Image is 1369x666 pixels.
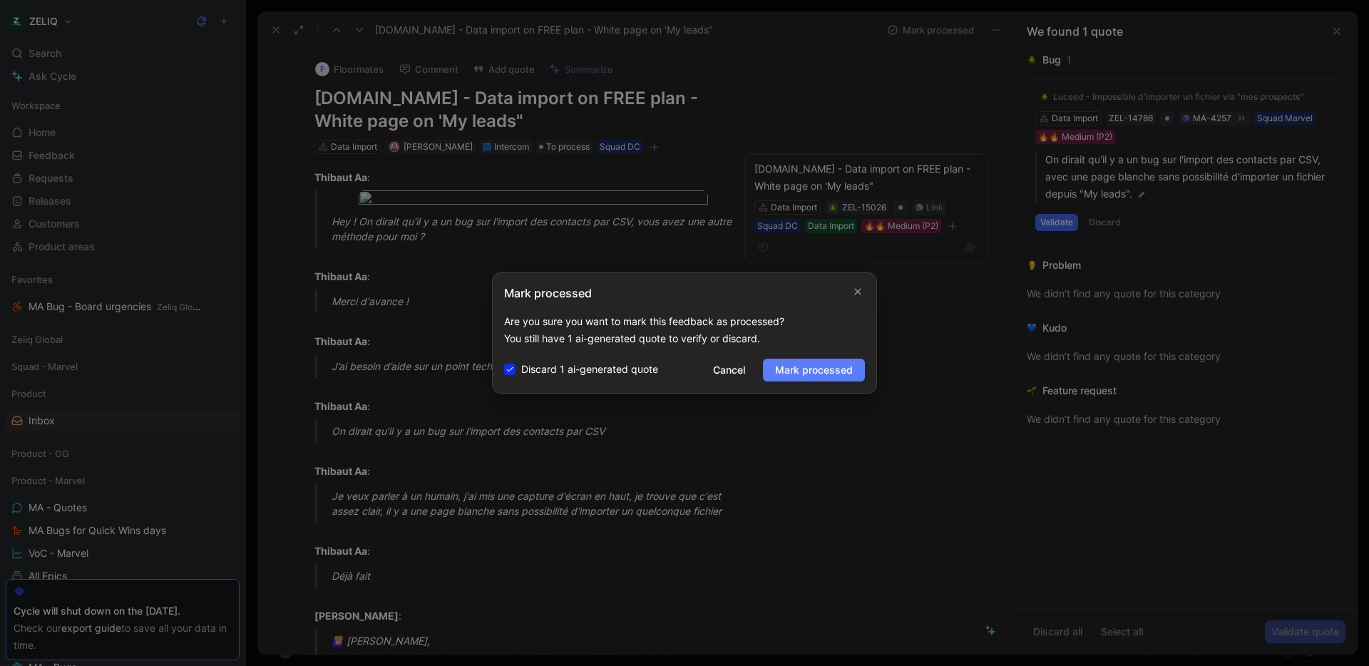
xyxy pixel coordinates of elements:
[713,362,745,379] span: Cancel
[504,313,865,330] p: Are you sure you want to mark this feedback as processed?
[775,362,853,379] span: Mark processed
[763,359,865,381] button: Mark processed
[701,359,757,381] button: Cancel
[504,330,865,347] p: You still have 1 ai-generated quote to verify or discard.
[521,361,658,378] span: Discard 1 ai-generated quote
[504,285,592,302] h2: Mark processed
